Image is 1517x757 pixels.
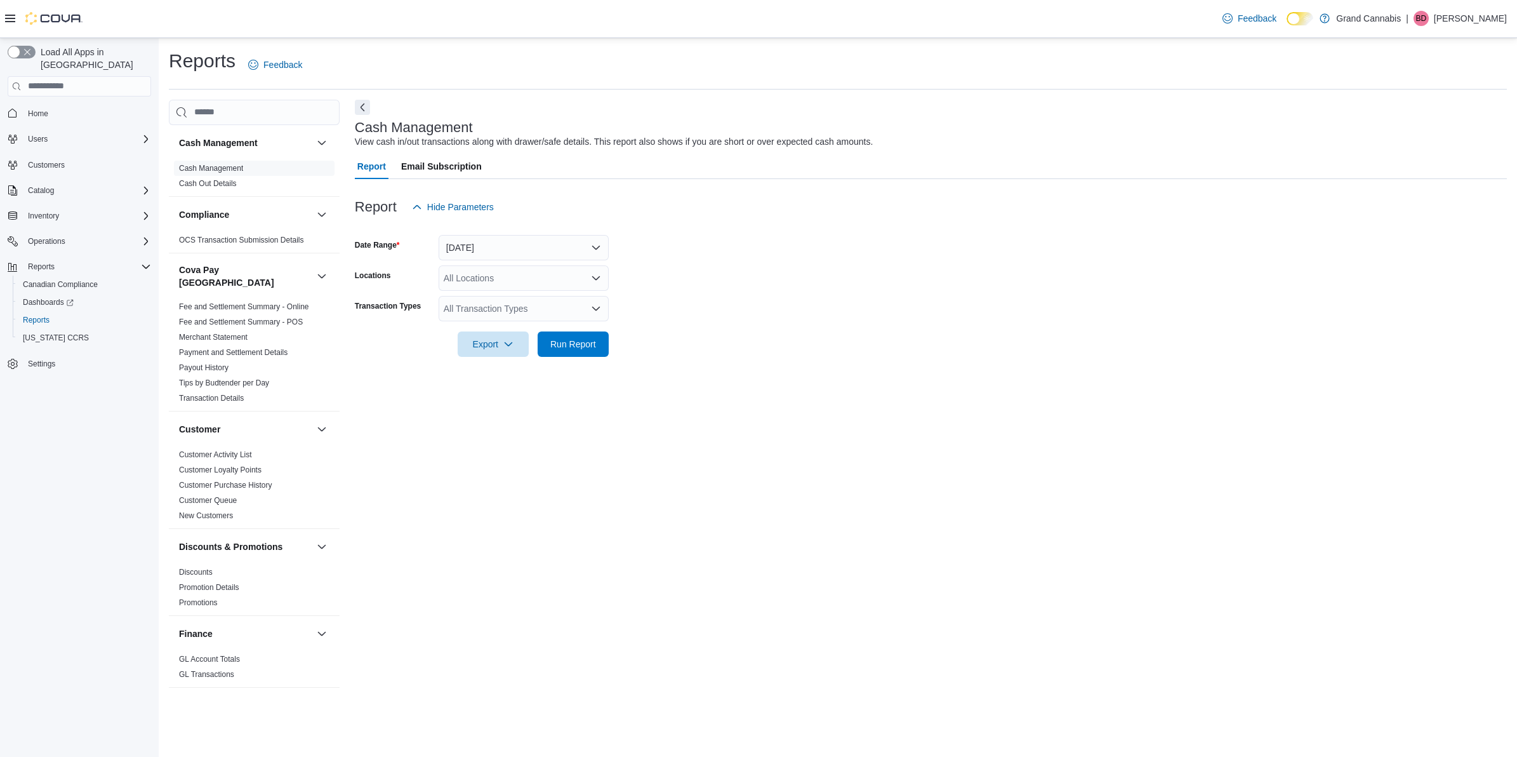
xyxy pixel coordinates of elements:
[18,312,151,328] span: Reports
[1406,11,1408,26] p: |
[179,598,218,608] span: Promotions
[427,201,494,213] span: Hide Parameters
[23,259,60,274] button: Reports
[1336,11,1401,26] p: Grand Cannabis
[36,46,151,71] span: Load All Apps in [GEOGRAPHIC_DATA]
[23,208,151,224] span: Inventory
[314,422,329,437] button: Customer
[13,311,156,329] button: Reports
[18,277,103,292] a: Canadian Compliance
[179,466,262,474] a: Customer Loyalty Points
[28,211,59,221] span: Inventory
[23,131,151,147] span: Users
[179,179,237,188] a: Cash Out Details
[23,356,151,372] span: Settings
[179,540,312,553] button: Discounts & Promotions
[179,583,239,592] a: Promotion Details
[355,240,400,250] label: Date Range
[23,315,50,325] span: Reports
[23,356,60,372] a: Settings
[179,208,229,221] h3: Compliance
[169,565,340,615] div: Discounts & Promotions
[18,295,79,310] a: Dashboards
[179,394,244,403] a: Transaction Details
[179,378,269,387] a: Tips by Budtender per Day
[314,207,329,222] button: Compliance
[179,568,213,577] a: Discounts
[18,330,151,345] span: Washington CCRS
[179,567,213,577] span: Discounts
[314,135,329,151] button: Cash Management
[1434,11,1507,26] p: [PERSON_NAME]
[3,130,156,148] button: Users
[355,301,421,311] label: Transaction Types
[550,338,596,351] span: Run Report
[179,627,213,640] h3: Finance
[23,208,64,224] button: Inventory
[407,194,499,220] button: Hide Parameters
[23,234,70,249] button: Operations
[179,511,233,521] span: New Customers
[179,496,237,505] a: Customer Queue
[314,626,329,641] button: Finance
[355,100,370,115] button: Next
[169,652,340,687] div: Finance
[3,104,156,123] button: Home
[179,480,272,490] span: Customer Purchase History
[18,295,151,310] span: Dashboards
[23,157,70,173] a: Customers
[179,598,218,607] a: Promotions
[179,163,243,173] span: Cash Management
[179,137,312,149] button: Cash Management
[179,511,233,520] a: New Customers
[355,199,397,215] h3: Report
[3,354,156,373] button: Settings
[357,154,386,179] span: Report
[1238,12,1276,25] span: Feedback
[179,318,303,326] a: Fee and Settlement Summary - POS
[169,48,235,74] h1: Reports
[458,332,529,357] button: Export
[23,234,151,249] span: Operations
[179,333,248,342] a: Merchant Statement
[179,423,312,436] button: Customer
[465,332,521,357] span: Export
[28,160,65,170] span: Customers
[3,156,156,174] button: Customers
[179,164,243,173] a: Cash Management
[23,157,151,173] span: Customers
[179,450,252,459] a: Customer Activity List
[179,264,312,289] h3: Cova Pay [GEOGRAPHIC_DATA]
[3,207,156,225] button: Inventory
[401,154,482,179] span: Email Subscription
[355,120,473,135] h3: Cash Management
[243,52,307,77] a: Feedback
[355,135,873,149] div: View cash in/out transactions along with drawer/safe details. This report also shows if you are s...
[23,279,98,290] span: Canadian Compliance
[179,423,220,436] h3: Customer
[1217,6,1282,31] a: Feedback
[439,235,609,260] button: [DATE]
[179,654,240,664] span: GL Account Totals
[1416,11,1427,26] span: BD
[18,312,55,328] a: Reports
[314,539,329,554] button: Discounts & Promotions
[538,332,609,357] button: Run Report
[179,332,248,342] span: Merchant Statement
[28,236,65,246] span: Operations
[179,495,237,506] span: Customer Queue
[179,347,288,358] span: Payment and Settlement Details
[179,208,312,221] button: Compliance
[23,333,89,343] span: [US_STATE] CCRS
[28,359,55,369] span: Settings
[179,378,269,388] span: Tips by Budtender per Day
[23,106,53,121] a: Home
[179,465,262,475] span: Customer Loyalty Points
[179,450,252,460] span: Customer Activity List
[28,134,48,144] span: Users
[28,109,48,119] span: Home
[3,182,156,199] button: Catalog
[179,582,239,593] span: Promotion Details
[179,669,234,680] span: GL Transactions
